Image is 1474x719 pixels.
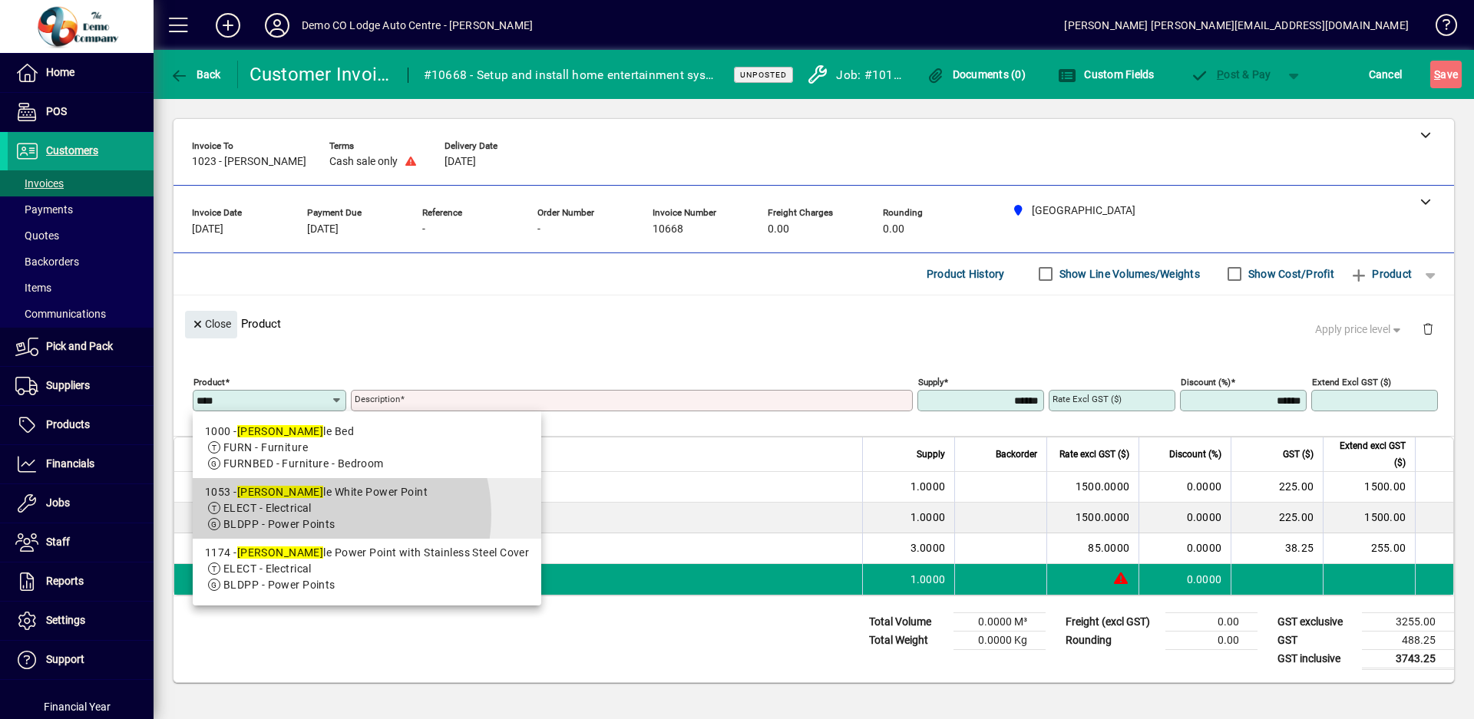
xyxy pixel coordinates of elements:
td: 225.00 [1231,503,1323,533]
div: 1000 - le Bed [205,424,529,440]
a: Settings [8,602,154,640]
em: [PERSON_NAME] [237,546,324,559]
span: [DATE] [445,156,476,168]
span: Settings [46,614,85,626]
div: 85.0000 [1056,540,1129,556]
td: Freight (excl GST) [1058,612,1165,631]
span: 3.0000 [911,540,946,556]
div: 1053 - le White Power Point [205,484,529,500]
td: 0.00 [1165,631,1258,649]
td: 38.25 [1231,533,1323,564]
a: Backorders [8,249,154,275]
td: 3255.00 [1362,612,1454,631]
span: Products [46,418,90,430]
span: Discount (%) [1169,446,1221,463]
mat-option: 1000 - Double Bed [193,417,541,478]
span: Documents (0) [926,68,1026,81]
a: Knowledge Base [1424,3,1455,53]
span: Reports [46,575,84,587]
a: Job: #10136 [795,60,910,89]
a: Payments [8,196,154,223]
td: GST inclusive [1270,649,1362,668]
label: Show Line Volumes/Weights [1056,266,1200,282]
td: 488.25 [1362,631,1454,649]
span: 1023 - [PERSON_NAME] [192,156,306,168]
span: Custom Fields [1058,68,1155,81]
td: 0.00 [1165,612,1258,631]
button: Cancel [1365,61,1406,88]
div: 1174 - le Power Point with Stainless Steel Cover [205,545,529,561]
td: GST [1270,631,1362,649]
span: ELECT - Electrical [223,502,312,514]
td: 0.0000 M³ [953,612,1046,631]
a: Invoices [8,170,154,196]
span: S [1434,68,1440,81]
a: Financials [8,445,154,483]
div: Customer Invoice [250,62,392,87]
td: Total Weight [861,631,953,649]
td: 0.0000 Kg [953,631,1046,649]
span: Back [170,68,221,81]
td: 0.0000 [1139,503,1231,533]
span: Apply price level [1315,322,1404,338]
span: - [537,223,540,236]
td: Rounding [1058,631,1165,649]
span: Close [191,312,231,337]
mat-label: Extend excl GST ($) [1312,376,1391,387]
td: GST exclusive [1270,612,1362,631]
span: Supply [917,446,945,463]
td: 1500.00 [1323,503,1415,533]
button: Profile [253,12,302,39]
button: Post & Pay [1183,61,1279,88]
mat-label: Supply [918,376,944,387]
em: [PERSON_NAME] [237,486,324,498]
div: Job: #10136 [836,63,906,87]
span: ave [1434,62,1458,87]
span: Unposted [740,70,787,80]
td: Total Volume [861,612,953,631]
div: Product [174,295,1454,351]
span: [DATE] [307,223,339,236]
button: Product History [920,260,1011,288]
app-page-header-button: Delete [1410,322,1446,335]
td: 1500.00 [1323,472,1415,503]
span: 0.00 [883,223,904,236]
mat-label: Discount (%) [1181,376,1231,387]
mat-label: Product [193,376,225,387]
td: 225.00 [1231,472,1323,503]
a: Quotes [8,223,154,249]
mat-label: Description [355,394,400,404]
span: ELECT - Electrical [223,562,312,575]
mat-option: 1174 - Double Power Point with Stainless Steel Cover [193,539,541,599]
span: POS [46,105,67,117]
span: ost & Pay [1191,68,1271,81]
div: Demo CO Lodge Auto Centre - [PERSON_NAME] [302,13,533,38]
span: Extend excl GST ($) [1333,437,1406,471]
span: Cash sale only [329,156,398,168]
a: Support [8,641,154,679]
span: Quotes [15,229,59,242]
span: P [1217,68,1224,81]
a: Items [8,275,154,301]
span: 10668 [653,223,683,236]
button: Save [1430,61,1462,88]
span: Home [46,66,74,78]
span: 1.0000 [911,572,946,587]
span: 0.00 [768,223,789,236]
div: 1500.0000 [1056,479,1129,494]
button: Back [166,61,225,88]
td: 255.00 [1323,533,1415,564]
span: BLDPP - Power Points [223,579,335,591]
span: Rate excl GST ($) [1059,446,1129,463]
span: GST ($) [1283,446,1314,463]
span: Financials [46,457,94,470]
td: 3743.25 [1362,649,1454,668]
span: Product History [927,262,1005,286]
button: Apply price level [1309,315,1410,343]
span: [DATE] [192,223,223,236]
app-page-header-button: Back [154,61,238,88]
span: Customers [46,144,98,157]
span: Staff [46,536,70,548]
td: 0.0000 [1139,564,1231,595]
a: Home [8,54,154,92]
